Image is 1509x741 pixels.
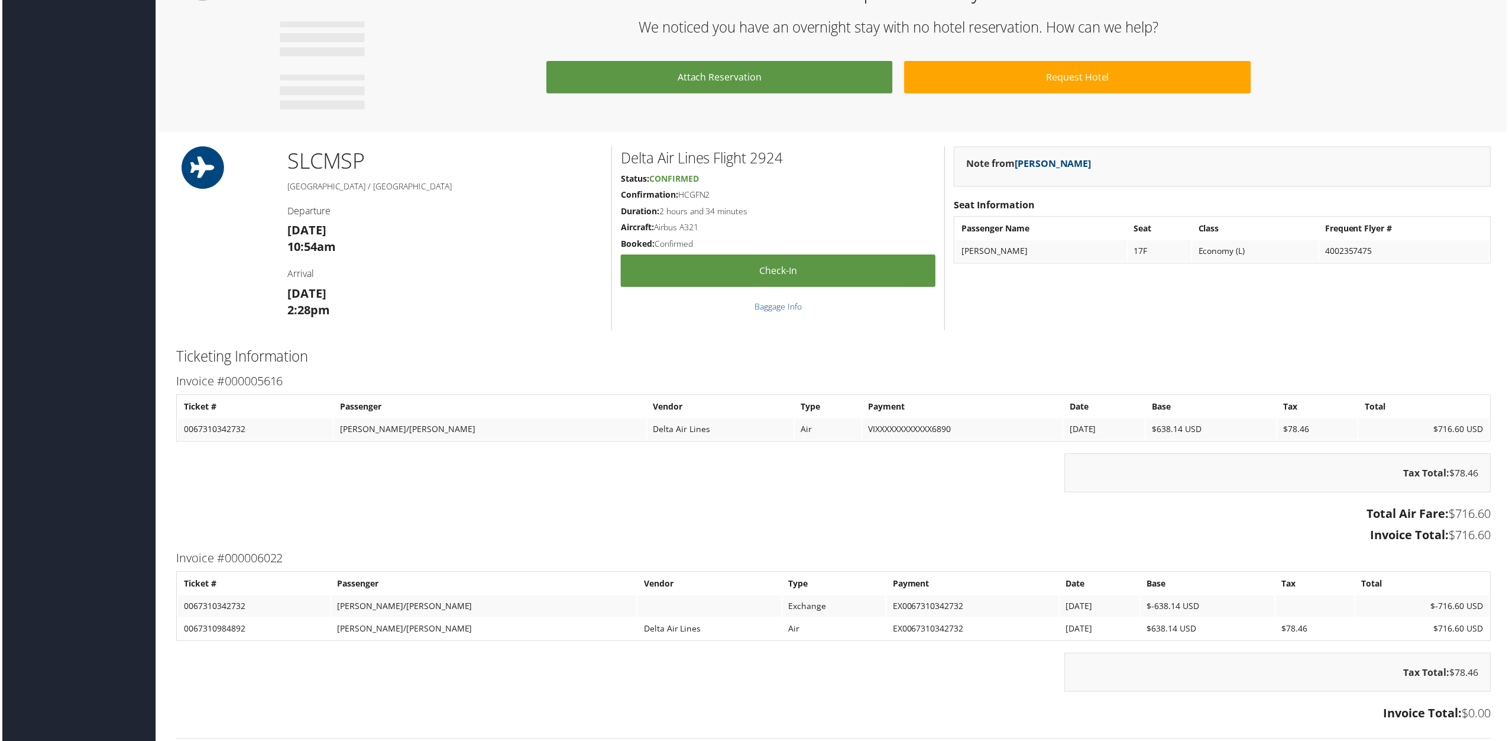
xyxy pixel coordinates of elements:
[1361,420,1491,441] td: $716.60 USD
[887,597,1059,618] td: EX0067310342732
[333,397,646,418] th: Passenger
[620,189,678,201] strong: Confirmation:
[176,397,332,418] th: Ticket #
[1277,620,1356,641] td: $78.46
[174,347,1493,368] h2: Ticketing Information
[174,374,1493,391] h3: Invoice #000005616
[887,620,1059,641] td: EX0067310342732
[620,173,649,185] strong: Status:
[330,575,636,596] th: Passenger
[1368,507,1451,523] strong: Total Air Fare:
[795,397,862,418] th: Type
[1061,575,1141,596] th: Date
[637,575,781,596] th: Vendor
[620,239,936,250] h5: Confirmed
[1064,420,1146,441] td: [DATE]
[1357,620,1491,641] td: $716.60 USD
[286,147,602,176] h1: SLC MSP
[1142,620,1276,641] td: $638.14 USD
[1357,597,1491,618] td: $-716.60 USD
[620,239,654,250] strong: Booked:
[1066,655,1493,694] div: $78.46
[1406,668,1452,681] strong: Tax Total:
[174,529,1493,545] h3: $716.60
[620,255,936,288] a: Check-in
[863,397,1064,418] th: Payment
[176,420,332,441] td: 0067310342732
[620,149,936,169] h2: Delta Air Lines Flight 2924
[1406,468,1452,481] strong: Tax Total:
[1147,420,1278,441] td: $638.14 USD
[754,301,802,312] a: Baggage Info
[620,222,653,233] strong: Aircraft:
[1357,575,1491,596] th: Total
[1361,397,1491,418] th: Total
[863,420,1064,441] td: VIXXXXXXXXXXXX6890
[1277,575,1356,596] th: Tax
[546,61,893,94] a: Attach Reservation
[905,61,1252,94] a: Request Hotel
[1194,241,1320,262] td: Economy (L)
[637,620,781,641] td: Delta Air Lines
[176,575,329,596] th: Ticket #
[174,707,1493,724] h3: $0.00
[1321,218,1491,240] th: Frequent Flyer #
[286,181,602,193] h5: [GEOGRAPHIC_DATA] / [GEOGRAPHIC_DATA]
[1066,455,1493,494] div: $78.46
[333,420,646,441] td: [PERSON_NAME]/[PERSON_NAME]
[1321,241,1491,262] td: 4002357475
[783,597,886,618] td: Exchange
[783,575,886,596] th: Type
[286,223,325,239] strong: [DATE]
[1061,620,1141,641] td: [DATE]
[1194,218,1320,240] th: Class
[174,507,1493,524] h3: $716.60
[1142,575,1276,596] th: Base
[1279,420,1359,441] td: $78.46
[286,286,325,302] strong: [DATE]
[954,199,1035,212] strong: Seat Information
[286,268,602,281] h4: Arrival
[956,241,1128,262] td: [PERSON_NAME]
[956,218,1128,240] th: Passenger Name
[1279,397,1359,418] th: Tax
[176,597,329,618] td: 0067310342732
[176,620,329,641] td: 0067310984892
[1129,218,1193,240] th: Seat
[1385,707,1464,723] strong: Invoice Total:
[795,420,862,441] td: Air
[620,206,659,217] strong: Duration:
[1061,597,1141,618] td: [DATE]
[620,222,936,234] h5: Airbus A321
[887,575,1059,596] th: Payment
[1142,597,1276,618] td: $-638.14 USD
[1064,397,1146,418] th: Date
[330,620,636,641] td: [PERSON_NAME]/[PERSON_NAME]
[286,205,602,218] h4: Departure
[647,397,794,418] th: Vendor
[647,420,794,441] td: Delta Air Lines
[1015,157,1092,170] a: [PERSON_NAME]
[620,189,936,201] h5: HCGFN2
[649,173,698,185] span: Confirmed
[1372,529,1451,545] strong: Invoice Total:
[1129,241,1193,262] td: 17F
[1147,397,1278,418] th: Base
[620,206,936,218] h5: 2 hours and 34 minutes
[783,620,886,641] td: Air
[174,552,1493,568] h3: Invoice #000006022
[286,239,334,255] strong: 10:54am
[330,597,636,618] td: [PERSON_NAME]/[PERSON_NAME]
[286,302,328,318] strong: 2:28pm
[967,157,1092,170] strong: Note from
